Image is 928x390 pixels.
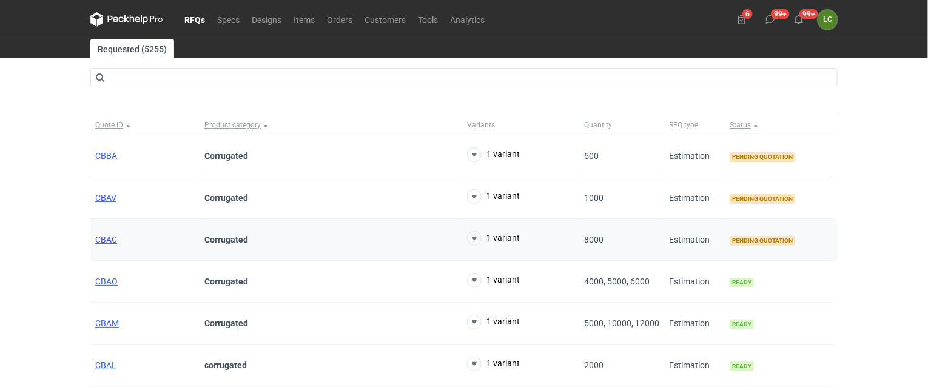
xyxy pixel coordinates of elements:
div: Estimation [664,135,725,177]
div: Estimation [664,303,725,345]
span: Quote ID [95,120,123,130]
strong: Corrugated [204,193,248,203]
a: CBAM [95,318,119,328]
span: 5000, 10000, 12000 [584,318,659,328]
span: RFQ type [669,120,698,130]
a: CBAO [95,277,118,286]
button: Quote ID [90,115,200,135]
span: Pending quotation [730,194,795,204]
span: Ready [730,278,754,287]
button: ŁC [818,10,838,30]
button: 99+ [761,10,780,29]
strong: corrugated [204,360,247,370]
svg: Packhelp Pro [90,12,163,27]
span: 4000, 5000, 6000 [584,277,650,286]
a: RFQs [178,12,211,27]
button: 1 variant [467,315,520,329]
strong: Corrugated [204,151,248,161]
a: CBBA [95,151,117,161]
a: Requested (5255) [90,39,174,58]
a: Customers [358,12,412,27]
strong: Corrugated [204,277,248,286]
button: 1 variant [467,357,520,371]
span: Variants [467,120,495,130]
a: Orders [321,12,358,27]
span: Ready [730,320,754,329]
button: Status [725,115,834,135]
a: Tools [412,12,444,27]
div: Estimation [664,177,725,219]
button: 99+ [789,10,809,29]
div: Estimation [664,345,725,386]
span: Quantity [584,120,612,130]
a: Designs [246,12,287,27]
button: 1 variant [467,231,520,246]
a: CBAV [95,193,116,203]
div: Estimation [664,219,725,261]
span: 2000 [584,360,604,370]
div: Łukasz Czaprański [818,10,838,30]
span: Pending quotation [730,152,795,162]
a: CBAC [95,235,117,244]
span: 8000 [584,235,604,244]
div: Estimation [664,261,725,303]
button: 6 [732,10,751,29]
span: Ready [730,361,754,371]
strong: Corrugated [204,235,248,244]
span: Pending quotation [730,236,795,246]
span: Status [730,120,751,130]
a: Items [287,12,321,27]
button: 1 variant [467,189,520,204]
a: Analytics [444,12,491,27]
span: Product category [204,120,261,130]
button: Product category [200,115,462,135]
a: CBAL [95,360,116,370]
strong: Corrugated [204,318,248,328]
button: 1 variant [467,273,520,287]
a: Specs [211,12,246,27]
span: 1000 [584,193,604,203]
button: 1 variant [467,147,520,162]
span: 500 [584,151,599,161]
